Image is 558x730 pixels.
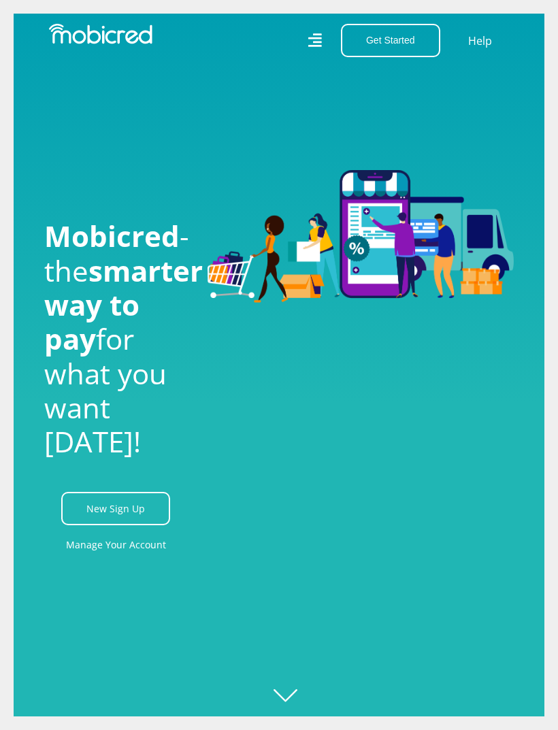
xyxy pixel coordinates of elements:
[49,24,152,44] img: Mobicred
[467,32,493,50] a: Help
[44,219,187,459] h1: - the for what you want [DATE]!
[44,251,203,359] span: smarter way to pay
[61,492,170,525] a: New Sign Up
[208,170,514,303] img: Welcome to Mobicred
[341,24,440,57] button: Get Started
[44,216,180,255] span: Mobicred
[66,529,166,560] a: Manage Your Account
